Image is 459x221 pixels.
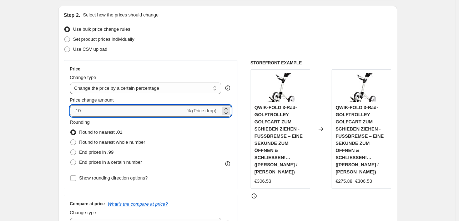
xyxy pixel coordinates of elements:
span: Use CSV upload [73,46,107,52]
span: Change type [70,75,96,80]
span: Round to nearest .01 [79,129,122,135]
strike: €306.53 [355,178,372,185]
h6: STOREFRONT EXAMPLE [251,60,392,66]
input: -15 [70,105,185,117]
span: Show rounding direction options? [79,175,148,181]
span: % (Price drop) [187,108,216,113]
button: What's the compare at price? [108,201,168,207]
span: End prices in a certain number [79,159,142,165]
span: QWIK-FOLD 3-Rad-GOLFTROLLEY GOLFCART ZUM SCHIEBEN ZIEHEN - FUSSBREMSE – EINE SEKUNDE ZUM ÖFFNEN &... [254,105,303,175]
span: Set product prices individually [73,36,135,42]
span: End prices in .99 [79,149,114,155]
p: Select how the prices should change [83,11,158,19]
span: Use bulk price change rules [73,26,130,32]
div: €275.88 [336,178,352,185]
div: €306.53 [254,178,271,185]
span: QWIK-FOLD 3-Rad-GOLFTROLLEY GOLFCART ZUM SCHIEBEN ZIEHEN - FUSSBREMSE – EINE SEKUNDE ZUM ÖFFNEN &... [336,105,384,175]
span: Round to nearest whole number [79,139,145,145]
img: 71FCdX0CRQL._AC_SL1500_80x.jpg [266,73,294,102]
div: help [224,84,231,92]
span: Rounding [70,119,90,125]
h3: Price [70,66,80,72]
img: 71FCdX0CRQL._AC_SL1500_80x.jpg [347,73,376,102]
h3: Compare at price [70,201,105,207]
span: Price change amount [70,97,114,103]
span: Change type [70,210,96,215]
h2: Step 2. [64,11,80,19]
